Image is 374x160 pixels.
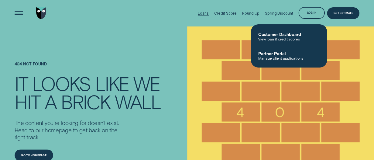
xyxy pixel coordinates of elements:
div: like [95,74,129,92]
img: Wisr [36,7,46,19]
div: a [45,92,56,110]
div: The content you're looking for doesn't exist. Head to our homepage to get back on the right track [15,110,129,141]
button: Log in [298,7,325,19]
button: Open Menu [13,7,25,19]
div: Spring Discount [265,11,293,16]
div: we [133,74,160,92]
div: looks [32,74,91,92]
span: View loan & credit scores [258,37,320,41]
div: hit [15,92,40,110]
h1: 404 NOT FOUND [15,62,187,74]
span: Customer Dashboard [258,32,320,37]
span: Manage client applications [258,56,320,60]
div: brick [61,92,110,110]
span: Partner Portal [258,51,320,56]
a: Partner PortalManage client applications [251,46,327,65]
a: Get Estimate [327,7,359,19]
h4: It looks like we hit a brick wall [15,74,172,111]
div: Loans [198,11,208,16]
div: wall [115,92,161,110]
div: Credit Score [214,11,237,16]
a: Customer DashboardView loan & credit scores [251,27,327,46]
div: Round Up [242,11,259,16]
div: It [15,74,28,92]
